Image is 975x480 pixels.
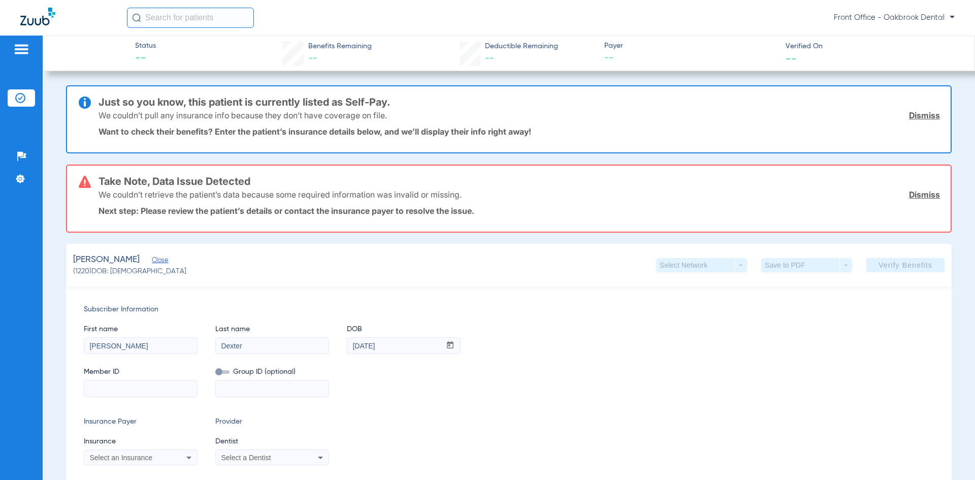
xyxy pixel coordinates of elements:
span: Provider [215,417,329,427]
span: Deductible Remaining [485,41,558,52]
img: Zuub Logo [20,8,55,25]
span: DOB [347,324,461,335]
span: -- [786,53,797,63]
span: [PERSON_NAME] [73,253,140,266]
a: Dismiss [909,189,940,200]
input: Search for patients [127,8,254,28]
span: (1220) DOB: [DEMOGRAPHIC_DATA] [73,266,186,277]
span: Select a Dentist [221,454,271,462]
span: Insurance [84,436,198,447]
span: -- [485,54,494,63]
span: First name [84,324,198,335]
span: -- [308,54,317,63]
span: Subscriber Information [84,304,934,315]
p: Next step: Please review the patient’s details or contact the insurance payer to resolve the issue. [99,206,940,216]
span: Last name [215,324,329,335]
span: Payer [604,41,777,51]
span: Front Office - Oakbrook Dental [834,13,955,23]
a: Dismiss [909,110,940,120]
span: Group ID (optional) [215,367,329,377]
button: Open calendar [440,338,460,354]
span: Member ID [84,367,198,377]
iframe: Chat Widget [924,431,975,480]
span: Close [152,257,161,266]
img: error-icon [79,176,91,188]
span: Select an Insurance [89,454,152,462]
span: Status [135,41,156,51]
h3: Just so you know, this patient is currently listed as Self-Pay. [99,97,940,107]
p: We couldn’t retrieve the patient’s data because some required information was invalid or missing. [99,189,462,200]
p: We couldn’t pull any insurance info because they don’t have coverage on file. [99,110,387,120]
p: Want to check their benefits? Enter the patient’s insurance details below, and we’ll display thei... [99,126,940,137]
span: -- [135,52,156,66]
img: Search Icon [132,13,141,22]
h3: Take Note, Data Issue Detected [99,176,940,186]
span: -- [604,52,777,65]
span: Dentist [215,436,329,447]
img: hamburger-icon [13,43,29,55]
span: Insurance Payer [84,417,198,427]
span: Verified On [786,41,958,52]
span: Benefits Remaining [308,41,372,52]
img: info-icon [79,97,91,109]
